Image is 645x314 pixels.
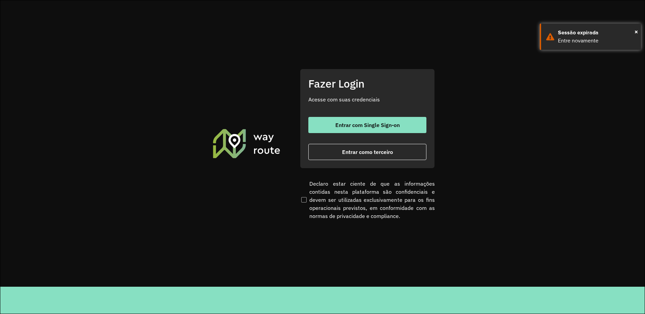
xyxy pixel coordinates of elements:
[335,122,400,128] span: Entrar com Single Sign-on
[308,144,426,160] button: button
[308,95,426,103] p: Acesse com suas credenciais
[300,180,435,220] label: Declaro estar ciente de que as informações contidas nesta plataforma são confidenciais e devem se...
[558,37,636,45] div: Entre novamente
[558,29,636,37] div: Sessão expirada
[635,27,638,37] span: ×
[212,128,281,159] img: Roteirizador AmbevTech
[342,149,393,155] span: Entrar como terceiro
[308,77,426,90] h2: Fazer Login
[308,117,426,133] button: button
[635,27,638,37] button: Close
